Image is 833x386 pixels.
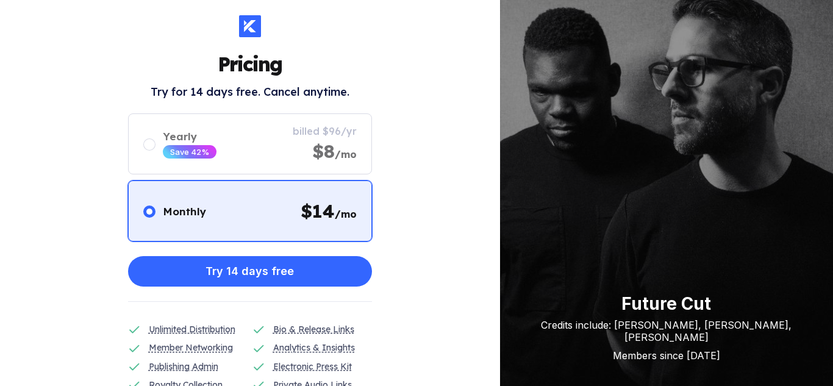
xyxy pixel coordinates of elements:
[149,341,233,354] div: Member Networking
[273,323,354,336] div: Bio & Release Links
[163,205,206,218] div: Monthly
[273,341,355,354] div: Analytics & Insights
[128,256,372,287] button: Try 14 days free
[301,199,357,223] div: $ 14
[206,259,294,284] div: Try 14 days free
[149,360,218,373] div: Publishing Admin
[524,349,809,362] div: Members since [DATE]
[151,85,349,99] h2: Try for 14 days free. Cancel anytime.
[312,140,357,163] div: $8
[524,319,809,343] div: Credits include: [PERSON_NAME], [PERSON_NAME], [PERSON_NAME]
[293,125,357,137] div: billed $96/yr
[163,130,216,143] div: Yearly
[170,147,209,157] div: Save 42%
[218,52,282,76] h1: Pricing
[524,293,809,314] div: Future Cut
[273,360,352,373] div: Electronic Press Kit
[149,323,235,336] div: Unlimited Distribution
[335,148,357,160] span: /mo
[335,208,357,220] span: /mo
